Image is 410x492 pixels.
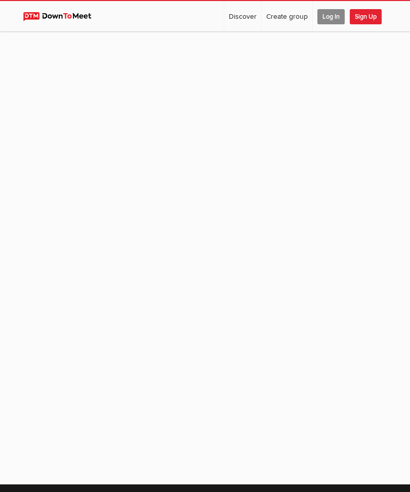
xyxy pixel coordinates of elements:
a: Log In [313,1,349,31]
span: Log In [317,9,345,24]
a: Sign Up [350,1,386,31]
img: DownToMeet [23,12,101,21]
a: Create group [262,1,312,31]
a: Discover [224,1,261,31]
span: Sign Up [350,9,382,24]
